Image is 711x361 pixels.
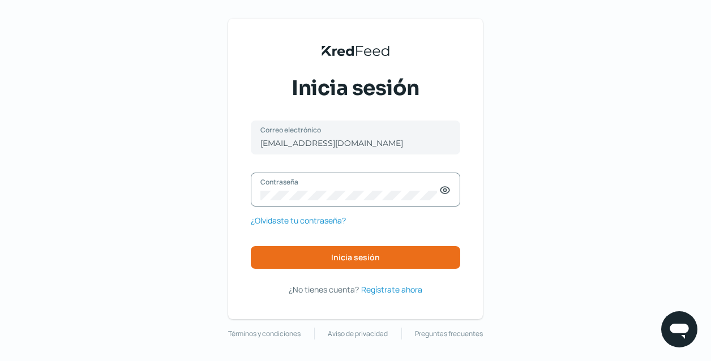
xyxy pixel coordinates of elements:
[331,253,380,261] span: Inicia sesión
[260,125,439,135] label: Correo electrónico
[292,74,419,102] span: Inicia sesión
[228,328,301,340] a: Términos y condiciones
[251,246,460,269] button: Inicia sesión
[668,318,691,341] img: chatIcon
[328,328,388,340] a: Aviso de privacidad
[289,284,359,295] span: ¿No tienes cuenta?
[415,328,483,340] a: Preguntas frecuentes
[260,177,439,187] label: Contraseña
[251,213,346,227] a: ¿Olvidaste tu contraseña?
[361,282,422,296] a: Regístrate ahora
